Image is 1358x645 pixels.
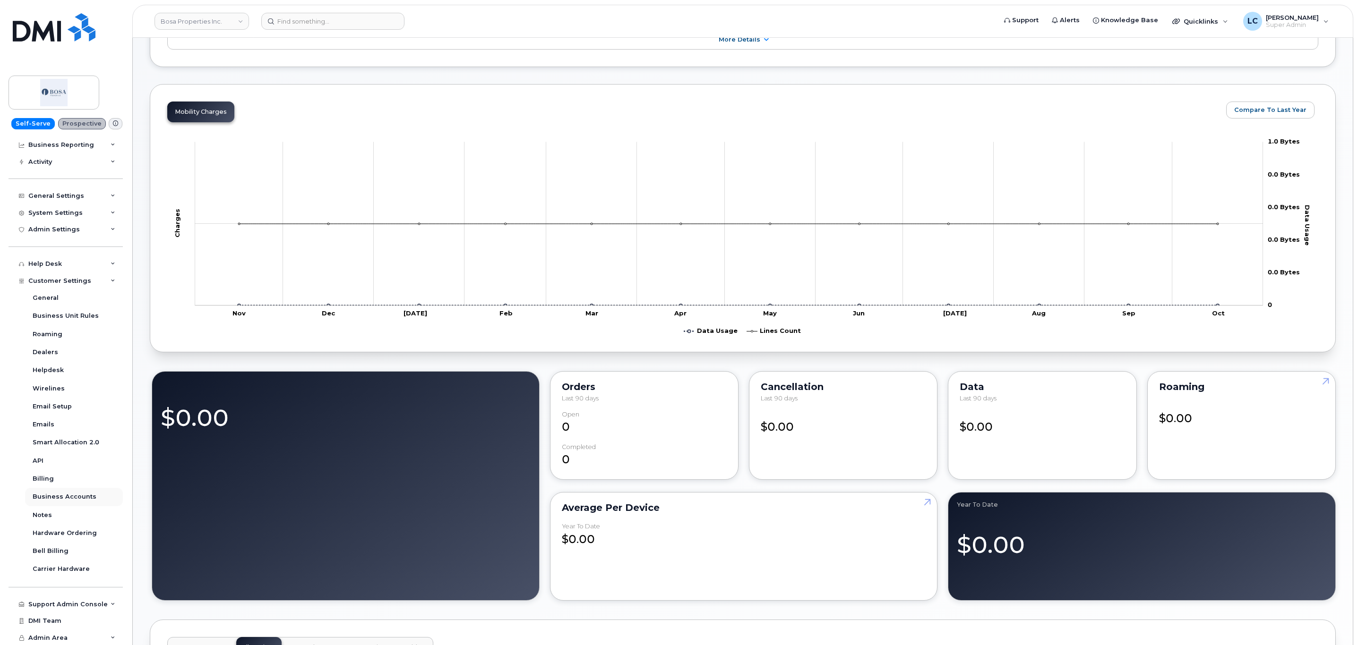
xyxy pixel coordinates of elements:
div: Open [562,411,579,418]
button: Compare To Last Year [1226,102,1315,119]
div: $0.00 [161,399,531,434]
div: 0 [562,443,727,468]
div: Year to Date [957,501,1327,509]
tspan: Charges [173,209,181,238]
span: Last 90 days [761,394,798,402]
div: $0.00 [562,523,926,547]
tspan: 0.0 Bytes [1268,269,1300,276]
div: $0.00 [960,411,1125,435]
div: Logan Cole [1237,12,1335,31]
div: $0.00 [761,411,926,435]
div: Average per Device [562,504,926,511]
span: Alerts [1060,16,1080,25]
span: Compare To Last Year [1234,105,1306,114]
a: Alerts [1045,11,1086,30]
span: [PERSON_NAME] [1266,14,1319,21]
tspan: Nov [232,309,246,317]
div: completed [562,443,596,450]
tspan: 0.0 Bytes [1268,236,1300,243]
span: Super Admin [1266,21,1319,29]
span: Knowledge Base [1101,16,1158,25]
a: Knowledge Base [1086,11,1165,30]
div: Quicklinks [1166,12,1235,31]
span: Support [1012,16,1039,25]
span: Last 90 days [960,394,997,402]
tspan: Mar [585,309,598,317]
tspan: Apr [674,309,687,317]
span: Last 90 days [562,394,599,402]
tspan: Data Usage [1304,205,1311,246]
span: LC [1247,16,1258,27]
g: Data Usage [684,322,738,340]
a: Bosa Properties Inc. [155,13,249,30]
tspan: Dec [322,309,335,317]
tspan: 0 [1268,301,1272,309]
tspan: [DATE] [943,309,967,317]
span: Quicklinks [1184,17,1218,25]
g: Chart [173,138,1311,341]
g: Legend [684,322,801,340]
g: Lines Count [747,322,801,340]
tspan: 1.0 Bytes [1268,138,1300,145]
div: Roaming [1159,383,1324,390]
tspan: 0.0 Bytes [1268,170,1300,178]
tspan: Oct [1212,309,1225,317]
div: Orders [562,383,727,390]
div: Data [960,383,1125,390]
span: More Details [719,36,760,43]
tspan: Aug [1031,309,1046,317]
div: 0 [562,411,727,435]
tspan: May [763,309,777,317]
div: $0.00 [1159,402,1324,426]
tspan: Feb [499,309,513,317]
tspan: [DATE] [404,309,427,317]
tspan: Sep [1122,309,1135,317]
tspan: Jun [853,309,865,317]
input: Find something... [261,13,404,30]
div: Cancellation [761,383,926,390]
tspan: 0.0 Bytes [1268,203,1300,211]
a: Support [997,11,1045,30]
div: $0.00 [957,520,1327,561]
div: Year to Date [562,523,600,530]
iframe: Messenger Launcher [1317,604,1351,638]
